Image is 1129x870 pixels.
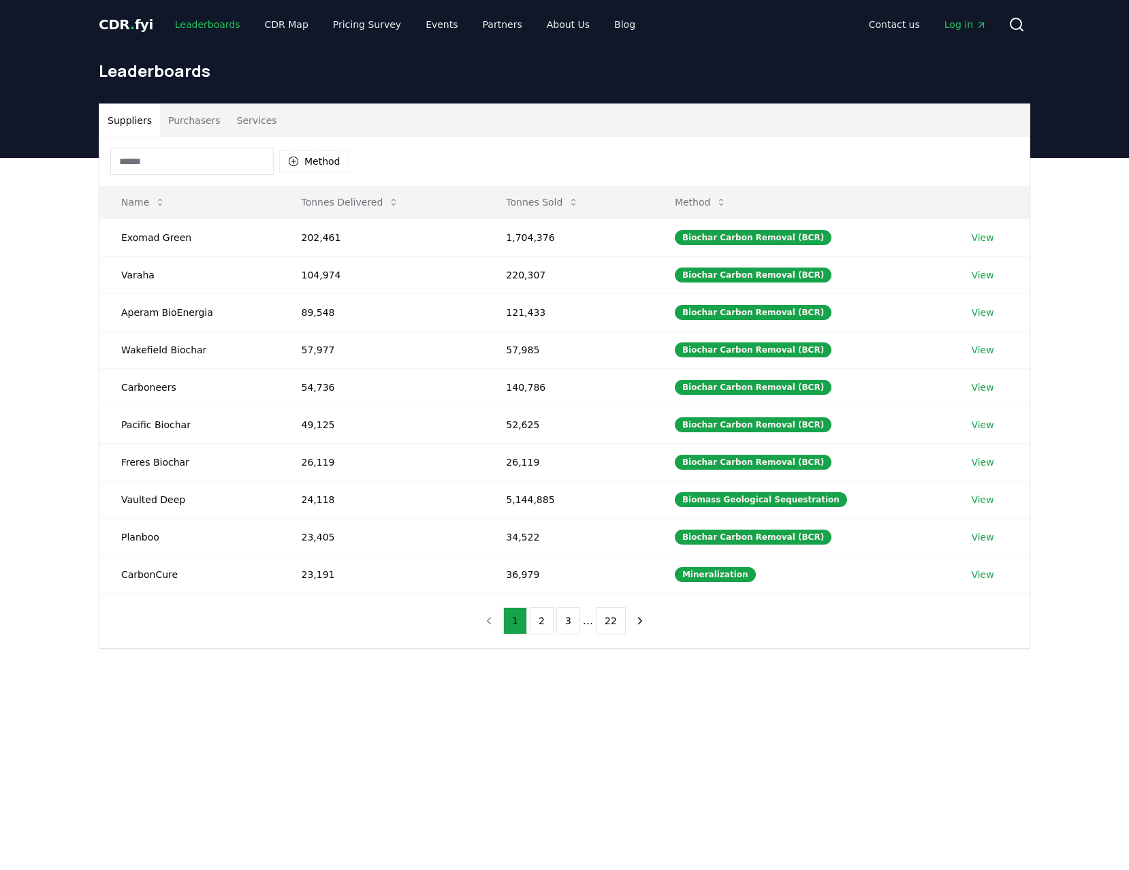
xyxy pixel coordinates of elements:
[675,342,831,357] div: Biochar Carbon Removal (BCR)
[971,568,993,581] a: View
[484,219,653,256] td: 1,704,376
[596,607,626,634] button: 22
[675,417,831,432] div: Biochar Carbon Removal (BCR)
[164,12,251,37] a: Leaderboards
[164,12,646,37] nav: Main
[971,493,993,506] a: View
[944,18,987,31] span: Log in
[279,406,484,443] td: 49,125
[971,418,993,432] a: View
[160,104,229,137] button: Purchasers
[484,256,653,293] td: 220,307
[484,518,653,555] td: 34,522
[971,343,993,357] a: View
[629,607,652,634] button: next page
[99,555,279,593] td: CarbonCure
[675,492,847,507] div: Biomass Geological Sequestration
[99,293,279,331] td: Aperam BioEnergia
[556,607,580,634] button: 3
[279,368,484,406] td: 54,736
[484,481,653,518] td: 5,144,885
[99,256,279,293] td: Varaha
[484,331,653,368] td: 57,985
[99,104,160,137] button: Suppliers
[934,12,998,37] a: Log in
[484,555,653,593] td: 36,979
[99,331,279,368] td: Wakefield Biochar
[583,613,593,629] li: ...
[229,104,285,137] button: Services
[279,443,484,481] td: 26,119
[971,455,993,469] a: View
[472,12,533,37] a: Partners
[971,381,993,394] a: View
[675,530,831,545] div: Biochar Carbon Removal (BCR)
[99,518,279,555] td: Planboo
[484,293,653,331] td: 121,433
[675,230,831,245] div: Biochar Carbon Removal (BCR)
[971,530,993,544] a: View
[675,567,756,582] div: Mineralization
[675,268,831,283] div: Biochar Carbon Removal (BCR)
[484,406,653,443] td: 52,625
[675,455,831,470] div: Biochar Carbon Removal (BCR)
[99,481,279,518] td: Vaulted Deep
[675,380,831,395] div: Biochar Carbon Removal (BCR)
[99,16,153,33] span: CDR fyi
[858,12,931,37] a: Contact us
[130,16,135,33] span: .
[279,518,484,555] td: 23,405
[110,189,176,216] button: Name
[971,231,993,244] a: View
[279,293,484,331] td: 89,548
[99,406,279,443] td: Pacific Biochar
[971,306,993,319] a: View
[322,12,412,37] a: Pricing Survey
[290,189,410,216] button: Tonnes Delivered
[971,268,993,282] a: View
[279,150,349,172] button: Method
[99,443,279,481] td: Freres Biochar
[530,607,554,634] button: 2
[279,256,484,293] td: 104,974
[495,189,590,216] button: Tonnes Sold
[99,368,279,406] td: Carboneers
[254,12,319,37] a: CDR Map
[279,331,484,368] td: 57,977
[536,12,601,37] a: About Us
[484,443,653,481] td: 26,119
[675,305,831,320] div: Biochar Carbon Removal (BCR)
[99,219,279,256] td: Exomad Green
[279,555,484,593] td: 23,191
[664,189,738,216] button: Method
[858,12,998,37] nav: Main
[484,368,653,406] td: 140,786
[279,219,484,256] td: 202,461
[99,15,153,34] a: CDR.fyi
[415,12,468,37] a: Events
[503,607,527,634] button: 1
[279,481,484,518] td: 24,118
[99,60,1030,82] h1: Leaderboards
[603,12,646,37] a: Blog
